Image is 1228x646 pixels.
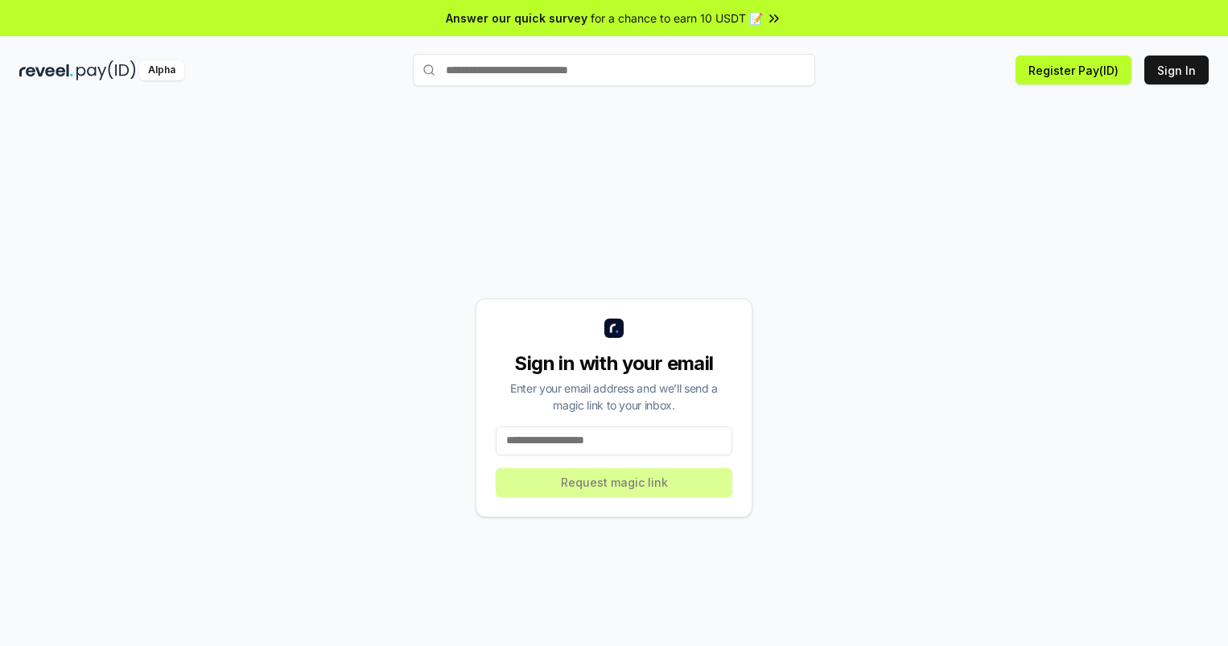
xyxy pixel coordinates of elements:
img: logo_small [604,319,624,338]
span: for a chance to earn 10 USDT 📝 [591,10,763,27]
div: Enter your email address and we’ll send a magic link to your inbox. [496,380,732,414]
button: Register Pay(ID) [1016,56,1131,84]
span: Answer our quick survey [446,10,587,27]
img: reveel_dark [19,60,73,80]
div: Alpha [139,60,184,80]
img: pay_id [76,60,136,80]
button: Sign In [1144,56,1209,84]
div: Sign in with your email [496,351,732,376]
